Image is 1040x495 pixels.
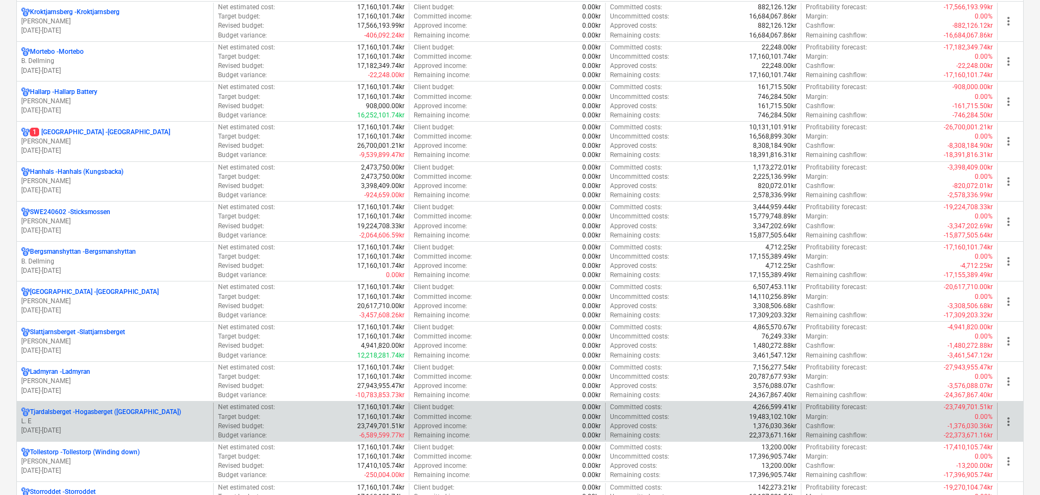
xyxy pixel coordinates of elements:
p: Remaining income : [414,71,470,80]
p: 0.00kr [582,261,601,271]
p: [DATE] - [DATE] [21,426,209,435]
p: Cashflow : [806,61,835,71]
div: Tjardalsberget -Hogasberget ([GEOGRAPHIC_DATA])L. E[DATE]-[DATE] [21,408,209,435]
p: -3,398,409.00kr [948,163,993,172]
p: 0.00kr [582,61,601,71]
p: Remaining costs : [610,111,661,120]
span: more_vert [1002,95,1015,108]
p: Remaining costs : [610,31,661,40]
p: -17,182,349.74kr [944,43,993,52]
p: Target budget : [218,252,260,261]
div: Project has multi currencies enabled [21,8,30,17]
p: 17,566,193.99kr [357,21,404,30]
p: Uncommitted costs : [610,52,669,61]
p: Remaining income : [414,271,470,280]
p: Remaining cashflow : [806,151,867,160]
p: Client budget : [414,43,454,52]
p: [DATE] - [DATE] [21,26,209,35]
p: 17,160,101.74kr [357,212,404,221]
p: Committed costs : [610,83,662,92]
p: Hanhals - Hanhals (Kungsbacka) [30,167,123,177]
div: Hanhals -Hanhals (Kungsbacka)[PERSON_NAME][DATE]-[DATE] [21,167,209,195]
div: Kroktjarnsberg -Kroktjarnsberg[PERSON_NAME][DATE]-[DATE] [21,8,209,35]
p: Profitability forecast : [806,203,867,212]
span: more_vert [1002,375,1015,388]
p: 0.00kr [582,163,601,172]
p: Profitability forecast : [806,243,867,252]
p: Approved costs : [610,61,657,71]
div: Tollestorp -Tollestorp (Winding down)[PERSON_NAME][DATE]-[DATE] [21,448,209,475]
p: Target budget : [218,212,260,221]
p: 17,160,101.74kr [357,92,404,102]
p: 17,160,101.74kr [357,83,404,92]
p: -17,160,101.74kr [944,243,993,252]
p: SWE240602 - Sticksmossen [30,208,110,217]
p: Profitability forecast : [806,43,867,52]
p: 0.00% [975,52,993,61]
p: 0.00kr [582,71,601,80]
p: [DATE] - [DATE] [21,466,209,475]
p: 2,225,136.99kr [753,172,796,181]
p: -15,877,505.64kr [944,231,993,240]
p: 161,715.50kr [758,83,796,92]
span: more_vert [1002,255,1015,268]
p: Remaining costs : [610,151,661,160]
p: [PERSON_NAME] [21,457,209,466]
p: Remaining income : [414,111,470,120]
p: [DATE] - [DATE] [21,226,209,235]
p: Kroktjarnsberg - Kroktjarnsberg [30,8,120,17]
p: [DATE] - [DATE] [21,306,209,315]
p: [PERSON_NAME] [21,17,209,26]
p: 0.00kr [582,191,601,200]
p: 0.00kr [582,181,601,191]
span: more_vert [1002,295,1015,308]
p: Target budget : [218,132,260,141]
p: Remaining income : [414,191,470,200]
p: 0.00% [975,252,993,261]
p: Budget variance : [218,31,267,40]
p: 0.00kr [582,151,601,160]
p: Committed costs : [610,43,662,52]
p: 16,684,067.86kr [749,31,796,40]
div: Hallarp -Hallarp Battery[PERSON_NAME][DATE]-[DATE] [21,87,209,115]
p: 17,155,389.49kr [749,271,796,280]
p: [GEOGRAPHIC_DATA] - [GEOGRAPHIC_DATA] [30,128,170,137]
div: Project has multi currencies enabled [21,328,30,337]
p: B. Dellming [21,257,209,266]
p: Target budget : [218,52,260,61]
p: 17,160,101.74kr [357,3,404,12]
p: Cashflow : [806,222,835,231]
p: Cashflow : [806,141,835,151]
p: Revised budget : [218,61,264,71]
p: Margin : [806,212,828,221]
p: Net estimated cost : [218,83,275,92]
p: -924,659.00kr [364,191,404,200]
p: Target budget : [218,172,260,181]
p: -746,284.50kr [952,111,993,120]
div: Project has multi currencies enabled [21,128,30,137]
p: Budget variance : [218,151,267,160]
p: -18,391,816.31kr [944,151,993,160]
div: Ladmyran -Ladmyran[PERSON_NAME][DATE]-[DATE] [21,367,209,395]
p: Hallarp - Hallarp Battery [30,87,97,97]
p: 17,160,101.74kr [357,243,404,252]
p: [DATE] - [DATE] [21,346,209,355]
p: Client budget : [414,163,454,172]
p: Committed costs : [610,163,662,172]
p: 3,444,959.44kr [753,203,796,212]
p: -3,347,202.69kr [948,222,993,231]
p: 17,155,389.49kr [749,252,796,261]
p: Net estimated cost : [218,203,275,212]
p: Budget variance : [218,271,267,280]
p: 0.00kr [582,102,601,111]
p: 17,160,101.74kr [749,52,796,61]
p: 0.00kr [582,212,601,221]
p: 17,160,101.74kr [357,132,404,141]
span: more_vert [1002,55,1015,68]
p: 22,248.00kr [762,61,796,71]
div: Project has multi currencies enabled [21,47,30,57]
p: -4,712.25kr [960,261,993,271]
p: Committed costs : [610,203,662,212]
p: Committed income : [414,132,472,141]
p: Uncommitted costs : [610,92,669,102]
